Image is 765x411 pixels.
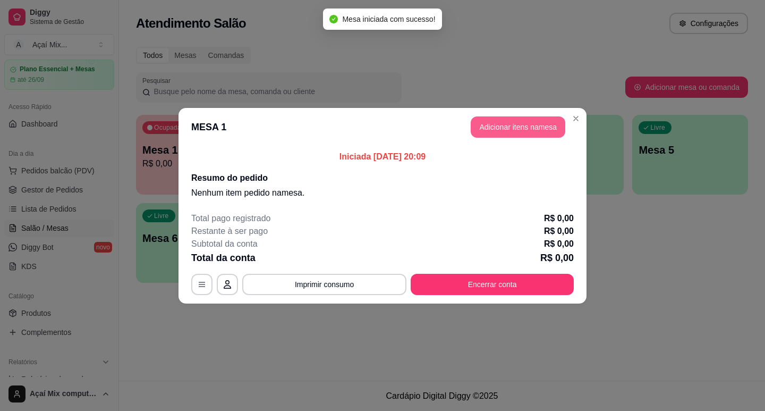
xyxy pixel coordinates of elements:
button: Imprimir consumo [242,274,406,295]
p: Total pago registrado [191,212,270,225]
p: Total da conta [191,250,256,265]
p: Restante à ser pago [191,225,268,238]
button: Adicionar itens namesa [471,116,565,138]
p: R$ 0,00 [544,212,574,225]
h2: Resumo do pedido [191,172,574,184]
p: Iniciada [DATE] 20:09 [191,150,574,163]
p: Subtotal da conta [191,238,258,250]
button: Close [567,110,584,127]
p: R$ 0,00 [540,250,574,265]
button: Encerrar conta [411,274,574,295]
p: R$ 0,00 [544,225,574,238]
span: Mesa iniciada com sucesso! [342,15,435,23]
span: check-circle [329,15,338,23]
p: R$ 0,00 [544,238,574,250]
header: MESA 1 [178,108,586,146]
p: Nenhum item pedido na mesa . [191,187,574,199]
